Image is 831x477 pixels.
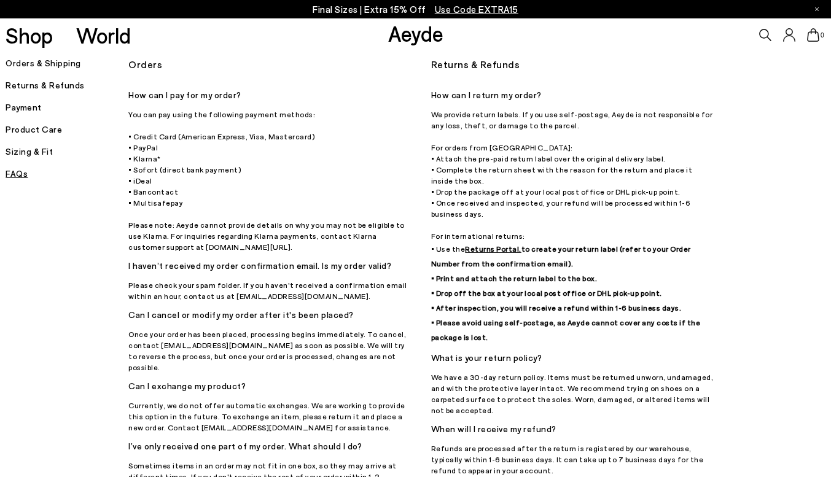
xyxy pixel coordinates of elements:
b: to create your return label (refer to your Order Number from the confirmation email). • Print and... [431,244,701,341]
p: You can pay using the following payment methods: • Credit Card (American Express, Visa, Mastercar... [128,109,412,252]
h5: How can I return my order? [431,87,714,104]
h5: How can I pay for my order? [128,87,412,104]
h5: FAQs [6,165,128,182]
h5: Can I cancel or modify my order after it's been placed? [128,306,412,324]
span: Navigate to /collections/ss25-final-sizes [435,4,518,15]
a: World [76,25,131,46]
p: Currently, we do not offer automatic exchanges. We are working to provide this option in the futu... [128,400,412,433]
h5: Orders & Shipping [6,55,128,72]
p: We have a 30-day return policy. Items must be returned unworn, undamaged, and with the protective... [431,371,714,416]
h3: Returns & Refunds [431,55,714,74]
h5: I’ve only received one part of my order. What should I do? [128,438,412,455]
a: 0 [807,28,819,42]
h5: Returns & Refunds [6,77,128,94]
h5: Sizing & Fit [6,143,128,160]
p: Please check your spam folder. If you haven't received a confirmation email within an hour, conta... [128,279,412,301]
h5: Can I exchange my product? [128,378,412,395]
p: Refunds are processed after the return is registered by our warehouse, typically within 1-6 busin... [431,443,714,476]
span: 0 [819,32,825,39]
h3: Orders [128,55,412,74]
a: Returns Portal.to create your return label (refer to your Order Number from the confirmation emai... [431,244,701,341]
p: We provide return labels. If you use self-postage, Aeyde is not responsible for any loss, theft, ... [431,109,714,344]
a: Shop [6,25,53,46]
a: Aeyde [388,20,443,46]
u: Returns Portal. [465,244,521,253]
p: Once your order has been placed, processing begins immediately. To cancel, contact [EMAIL_ADDRESS... [128,328,412,373]
h5: When will I receive my refund? [431,421,714,438]
h5: I haven’t received my order confirmation email. Is my order valid? [128,257,412,274]
p: Final Sizes | Extra 15% Off [313,2,518,17]
h5: What is your return policy? [431,349,714,366]
h5: Payment [6,99,128,116]
h5: Product Care [6,121,128,138]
